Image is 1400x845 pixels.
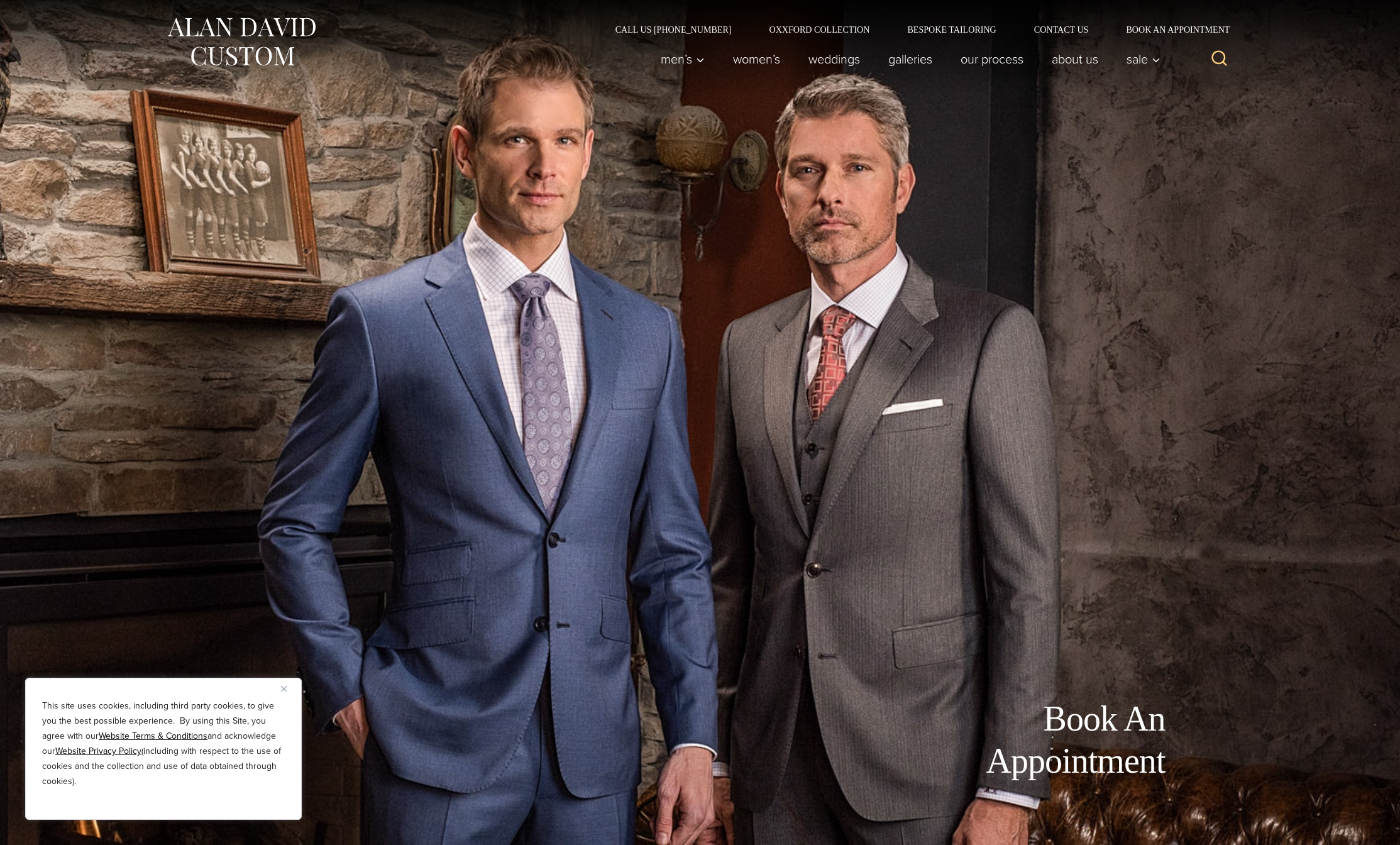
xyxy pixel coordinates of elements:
[888,25,1015,34] a: Bespoke Tailoring
[1204,44,1235,74] button: View Search Form
[661,53,705,65] span: Men’s
[874,47,946,72] a: Galleries
[1037,47,1112,72] a: About Us
[42,699,285,789] p: This site uses cookies, including third party cookies, to give you the best possible experience. ...
[166,14,317,70] img: Alan David Custom
[597,25,751,34] a: Call Us [PHONE_NUMBER]
[719,47,794,72] a: Women’s
[55,744,141,758] a: Website Privacy Policy
[794,47,874,72] a: weddings
[883,698,1166,782] h1: Book An Appointment
[946,47,1037,72] a: Our Process
[646,47,1167,72] nav: Primary Navigation
[597,25,1235,34] nav: Secondary Navigation
[281,681,296,696] button: Close
[1015,25,1108,34] a: Contact Us
[1127,53,1160,65] span: Sale
[1107,25,1234,34] a: Book an Appointment
[281,686,287,692] img: Close
[99,729,207,743] a: Website Terms & Conditions
[750,25,888,34] a: Oxxford Collection
[1320,807,1387,839] iframe: Opens a widget where you can chat to one of our agents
